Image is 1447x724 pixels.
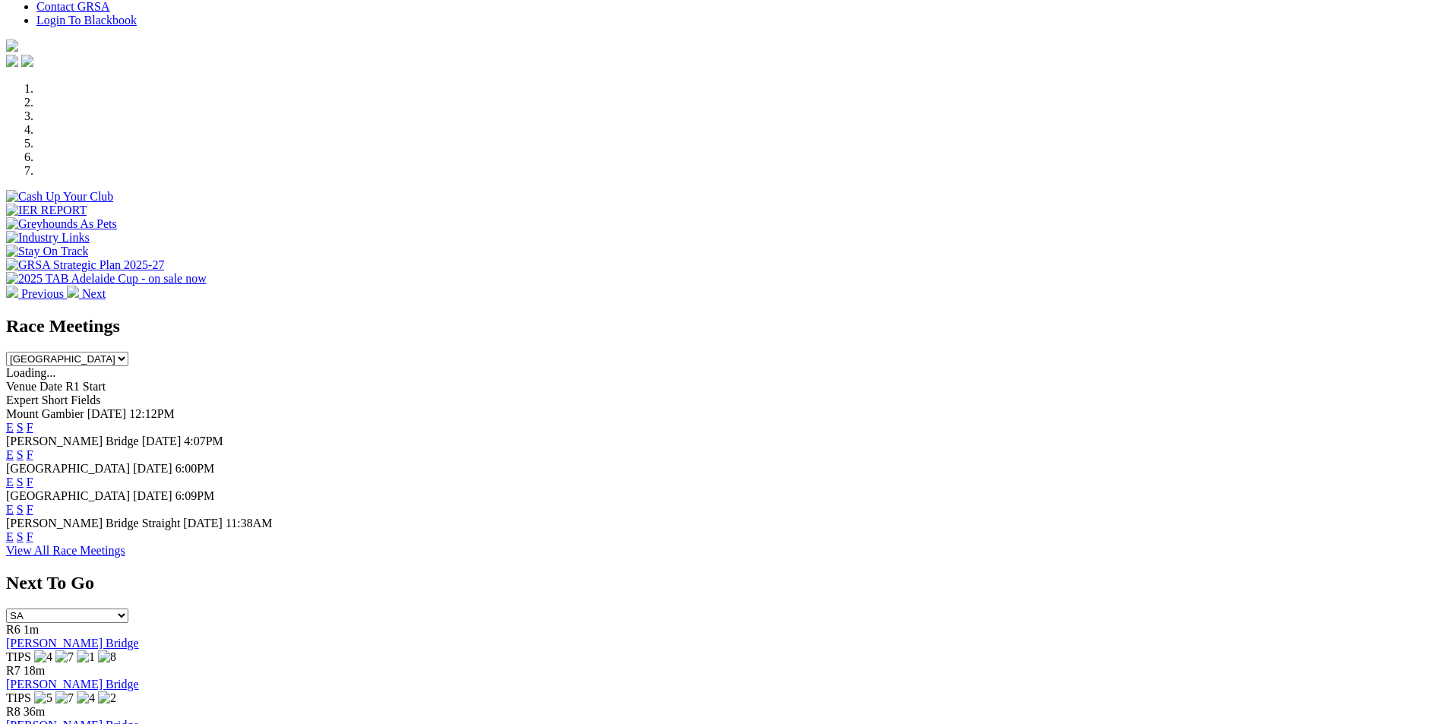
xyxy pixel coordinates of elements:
span: 36m [24,705,45,718]
a: S [17,530,24,543]
a: S [17,503,24,516]
span: R1 Start [65,380,106,393]
span: [DATE] [133,462,172,475]
img: Stay On Track [6,245,88,258]
span: [DATE] [142,435,182,447]
span: Next [82,287,106,300]
img: facebook.svg [6,55,18,67]
img: logo-grsa-white.png [6,40,18,52]
img: 7 [55,650,74,664]
span: Venue [6,380,36,393]
a: F [27,503,33,516]
span: 6:00PM [175,462,215,475]
span: Previous [21,287,64,300]
a: View All Race Meetings [6,544,125,557]
span: 12:12PM [129,407,175,420]
img: 2025 TAB Adelaide Cup - on sale now [6,272,207,286]
a: S [17,421,24,434]
a: Next [67,287,106,300]
span: 4:07PM [184,435,223,447]
img: chevron-left-pager-white.svg [6,286,18,298]
a: E [6,476,14,488]
img: GRSA Strategic Plan 2025-27 [6,258,164,272]
a: F [27,530,33,543]
span: R8 [6,705,21,718]
span: TIPS [6,691,31,704]
span: 6:09PM [175,489,215,502]
span: Short [42,394,68,406]
h2: Next To Go [6,573,1441,593]
img: twitter.svg [21,55,33,67]
img: Greyhounds As Pets [6,217,117,231]
a: Login To Blackbook [36,14,137,27]
span: [GEOGRAPHIC_DATA] [6,462,130,475]
img: 5 [34,691,52,705]
img: 4 [77,691,95,705]
span: [DATE] [133,489,172,502]
span: TIPS [6,650,31,663]
a: E [6,421,14,434]
a: F [27,476,33,488]
span: 1m [24,623,39,636]
a: E [6,530,14,543]
a: [PERSON_NAME] Bridge [6,678,139,691]
img: IER REPORT [6,204,87,217]
img: 1 [77,650,95,664]
span: 11:38AM [226,517,273,530]
a: [PERSON_NAME] Bridge [6,637,139,650]
span: R7 [6,664,21,677]
a: F [27,421,33,434]
span: Loading... [6,366,55,379]
span: Fields [71,394,100,406]
span: [PERSON_NAME] Bridge Straight [6,517,180,530]
img: Cash Up Your Club [6,190,113,204]
img: Industry Links [6,231,90,245]
span: [DATE] [183,517,223,530]
a: E [6,448,14,461]
span: R6 [6,623,21,636]
a: Previous [6,287,67,300]
img: 2 [98,691,116,705]
img: 4 [34,650,52,664]
a: F [27,448,33,461]
span: 18m [24,664,45,677]
span: [PERSON_NAME] Bridge [6,435,139,447]
img: 8 [98,650,116,664]
img: chevron-right-pager-white.svg [67,286,79,298]
a: S [17,448,24,461]
span: Date [39,380,62,393]
h2: Race Meetings [6,316,1441,337]
span: [DATE] [87,407,127,420]
a: E [6,503,14,516]
span: Mount Gambier [6,407,84,420]
span: Expert [6,394,39,406]
img: 7 [55,691,74,705]
span: [GEOGRAPHIC_DATA] [6,489,130,502]
a: S [17,476,24,488]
